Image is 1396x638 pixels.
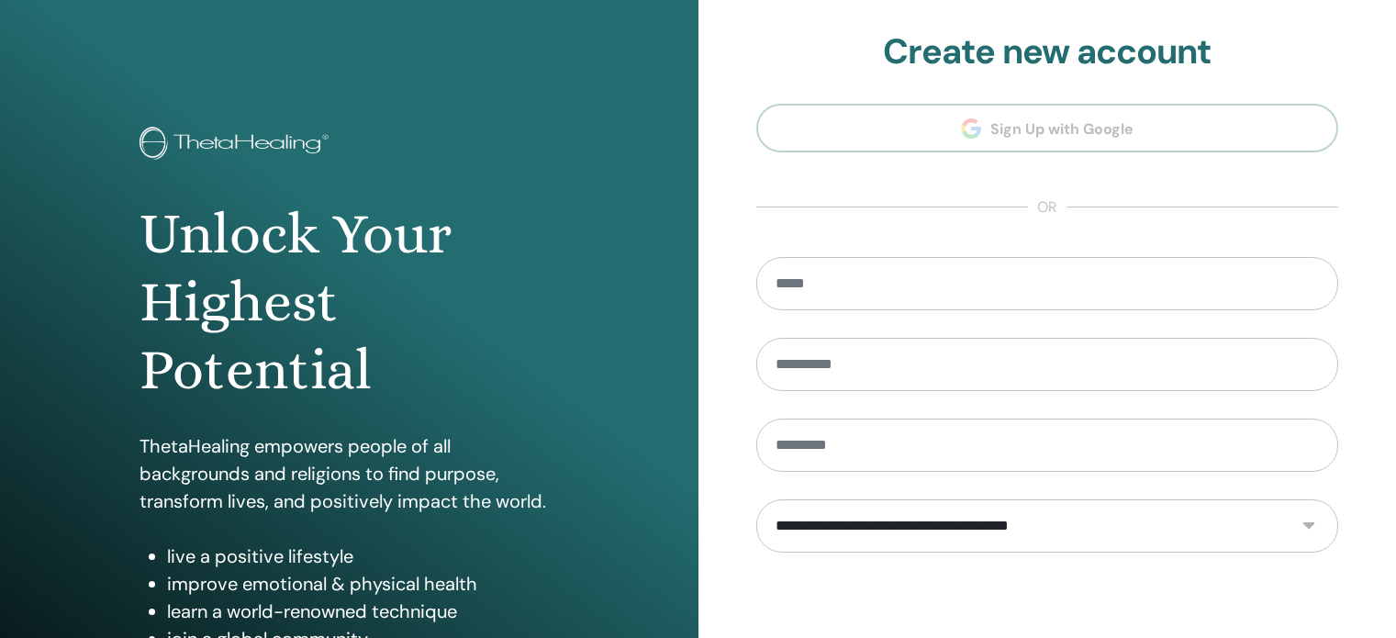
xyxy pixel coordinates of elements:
[167,598,559,625] li: learn a world-renowned technique
[756,31,1339,73] h2: Create new account
[1028,196,1067,218] span: or
[140,200,559,405] h1: Unlock Your Highest Potential
[167,543,559,570] li: live a positive lifestyle
[140,432,559,515] p: ThetaHealing empowers people of all backgrounds and religions to find purpose, transform lives, a...
[167,570,559,598] li: improve emotional & physical health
